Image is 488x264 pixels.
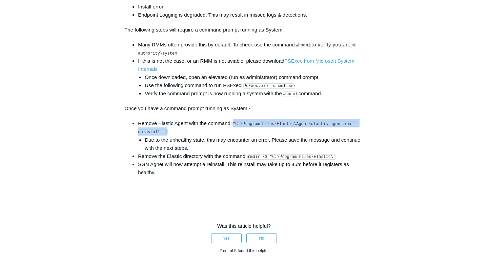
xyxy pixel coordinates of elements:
[138,43,359,56] code: nt authority\system
[283,92,298,97] code: whoami
[138,57,364,98] li: If this is not the case, or an RMM is not aviable, please download
[217,223,271,229] span: Was this article helpful?
[145,81,364,89] li: Use the following command to run PSExec:
[138,160,364,177] li: SGN Agnet will now attempt a reinstall. This reinstall may take up to 45m before it registers as ...
[138,11,364,19] li: Endpoint Logging is degraded. This may result in missed logs & detections.
[247,154,336,160] code: rmdir /S "C:\Program Files\Elastic\"
[243,83,295,89] code: PsExec.exe -s cmd.exe
[145,73,364,81] li: Once downloaded, open an elevated (run as administrator) command prompt
[124,26,364,34] p: The following steps will require a command prompt running as System.
[124,104,364,113] p: Once you have a command prompt running as System -
[311,42,350,47] span: to verify you are
[138,152,364,160] li: Remove the Elastic directory with the command:
[138,3,364,11] li: Install error
[138,41,364,57] li: Many RMMs often provide this by default. To check use the command
[220,248,268,253] span: 2 out of 5 found this helpful
[138,58,354,72] a: PSExec from Microsoft System Internals
[138,121,357,135] code: "C:\Program Files\Elastic\Agent\elastic-agent.exe" uninstall -f
[246,233,277,243] button: This article was not helpful
[145,89,364,98] li: Verify the command prompt is now running a system with the command.
[296,43,311,48] code: whoami
[138,119,364,152] li: Remove Elastic Agent with the command:
[211,233,242,243] button: This article was helpful
[145,136,364,152] li: Due to the unhealthy state, this may encounter an error. Please save the message and continue wit...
